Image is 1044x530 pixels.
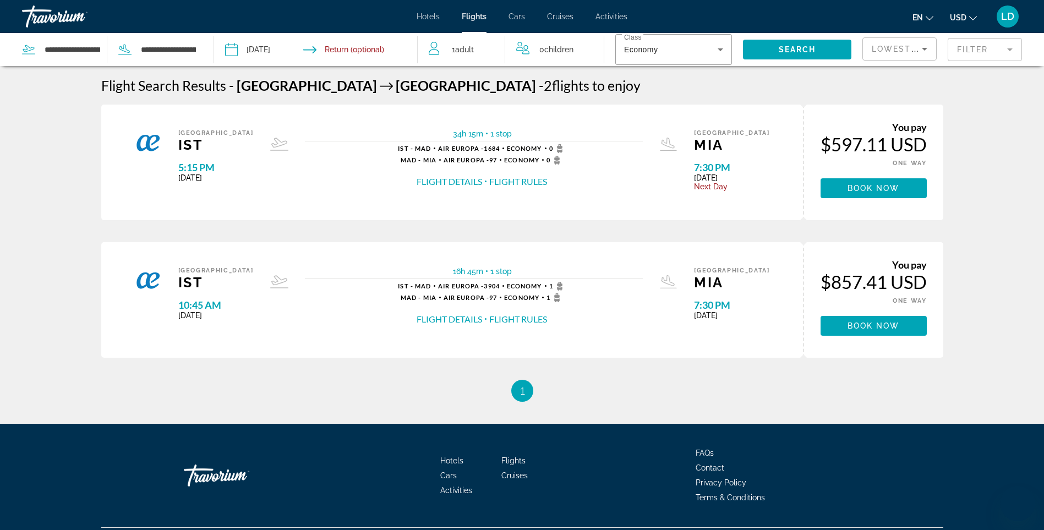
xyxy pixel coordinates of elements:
span: 16h 45m [453,267,483,276]
span: MIA [694,274,769,291]
a: Hotels [440,456,463,465]
span: 0 [539,42,573,57]
span: Lowest Price [872,45,942,53]
span: 2 [539,77,552,94]
a: FAQs [696,449,714,457]
a: Contact [696,463,724,472]
button: Book now [821,178,927,198]
span: 1 [546,293,564,302]
span: 10:45 AM [178,299,254,311]
span: 97 [444,294,497,301]
a: Terms & Conditions [696,493,765,502]
span: 1 [520,385,525,397]
button: Change language [912,9,933,25]
span: 1 [549,282,566,291]
button: Travelers: 1 adult, 0 children [418,33,604,66]
span: ONE WAY [893,160,927,167]
a: Travorium [22,2,132,31]
span: 34h 15m [453,129,483,138]
span: Economy [507,282,542,289]
span: Book now [848,321,900,330]
iframe: Button to launch messaging window [1000,486,1035,521]
span: [GEOGRAPHIC_DATA] [178,267,254,274]
span: Privacy Policy [696,478,746,487]
div: $857.41 USD [821,271,927,293]
span: [GEOGRAPHIC_DATA] [237,77,377,94]
button: Search [743,40,851,59]
span: Cruises [501,471,528,480]
button: Book now [821,316,927,336]
span: 7:30 PM [694,299,769,311]
a: Flights [501,456,526,465]
span: Economy [624,45,658,54]
span: flights to enjoy [552,77,641,94]
span: 1 [452,42,474,57]
button: Depart date: Dec 19, 2025 [225,33,270,66]
div: $597.11 USD [821,133,927,155]
span: 7:30 PM [694,161,769,173]
span: Children [544,45,573,54]
span: 1684 [438,145,500,152]
button: Return date [303,33,384,66]
span: [DATE] [178,311,254,320]
span: [DATE] [178,173,254,182]
span: Activities [595,12,627,21]
a: Cars [440,471,457,480]
span: Economy [507,145,542,152]
a: Travorium [184,459,294,492]
span: 5:15 PM [178,161,254,173]
mat-label: Class [624,34,642,41]
span: Book now [848,184,900,193]
button: Filter [948,37,1022,62]
span: IST - MAD [398,282,431,289]
nav: Pagination [101,380,943,402]
span: [GEOGRAPHIC_DATA] [178,129,254,136]
span: 0 [549,144,566,153]
span: [GEOGRAPHIC_DATA] [396,77,536,94]
span: 97 [444,156,497,163]
span: IST [178,136,254,153]
button: Flight Rules [489,313,547,325]
span: ONE WAY [893,297,927,304]
span: [DATE] [694,311,769,320]
span: [GEOGRAPHIC_DATA] [694,129,769,136]
button: Flight Details [417,313,482,325]
span: 1 stop [490,267,512,276]
div: You pay [821,121,927,133]
span: 0 [546,156,564,165]
span: Search [779,45,816,54]
span: Air Europa - [444,294,489,301]
span: Air Europa - [438,282,484,289]
span: Air Europa - [438,145,484,152]
a: Flights [462,12,487,21]
span: 1 stop [490,129,512,138]
span: Next Day [694,182,769,191]
span: Air Europa - [444,156,489,163]
a: Hotels [417,12,440,21]
span: Economy [504,156,539,163]
span: USD [950,13,966,22]
span: - [539,77,544,94]
a: Activities [440,486,472,495]
div: You pay [821,259,927,271]
span: en [912,13,923,22]
span: Cars [509,12,525,21]
span: [GEOGRAPHIC_DATA] [694,267,769,274]
span: [DATE] [694,173,769,182]
span: - [229,77,234,94]
button: Flight Rules [489,176,547,188]
span: MAD - MIA [401,156,436,163]
span: Adult [455,45,474,54]
span: IST - MAD [398,145,431,152]
span: MIA [694,136,769,153]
